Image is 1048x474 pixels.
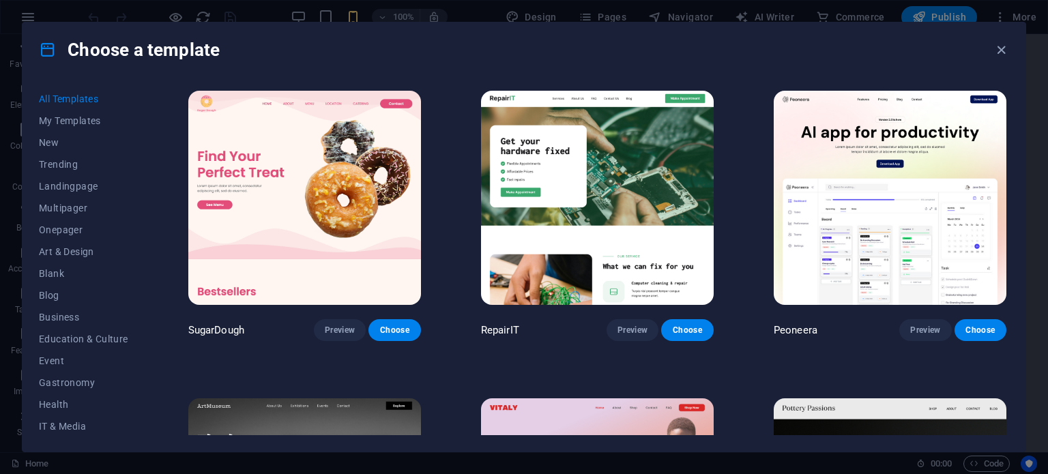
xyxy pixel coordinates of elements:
[39,268,128,279] span: Blank
[39,219,128,241] button: Onepager
[39,350,128,372] button: Event
[39,394,128,415] button: Health
[39,421,128,432] span: IT & Media
[39,415,128,437] button: IT & Media
[955,319,1006,341] button: Choose
[39,203,128,213] span: Multipager
[39,197,128,219] button: Multipager
[607,319,658,341] button: Preview
[39,399,128,410] span: Health
[672,325,702,336] span: Choose
[774,91,1006,305] img: Peoneera
[39,263,128,284] button: Blank
[39,306,128,328] button: Business
[325,325,355,336] span: Preview
[39,355,128,366] span: Event
[188,91,421,305] img: SugarDough
[39,290,128,301] span: Blog
[910,325,940,336] span: Preview
[899,319,951,341] button: Preview
[39,334,128,344] span: Education & Culture
[39,224,128,235] span: Onepager
[314,319,366,341] button: Preview
[379,325,409,336] span: Choose
[39,175,128,197] button: Landingpage
[39,159,128,170] span: Trending
[39,372,128,394] button: Gastronomy
[188,323,244,337] p: SugarDough
[481,323,519,337] p: RepairIT
[39,153,128,175] button: Trending
[39,284,128,306] button: Blog
[368,319,420,341] button: Choose
[39,110,128,132] button: My Templates
[481,91,714,305] img: RepairIT
[39,246,128,257] span: Art & Design
[661,319,713,341] button: Choose
[39,312,128,323] span: Business
[39,93,128,104] span: All Templates
[39,115,128,126] span: My Templates
[39,241,128,263] button: Art & Design
[965,325,995,336] span: Choose
[617,325,647,336] span: Preview
[39,137,128,148] span: New
[39,181,128,192] span: Landingpage
[39,328,128,350] button: Education & Culture
[39,377,128,388] span: Gastronomy
[39,88,128,110] button: All Templates
[774,323,817,337] p: Peoneera
[39,132,128,153] button: New
[39,39,220,61] h4: Choose a template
